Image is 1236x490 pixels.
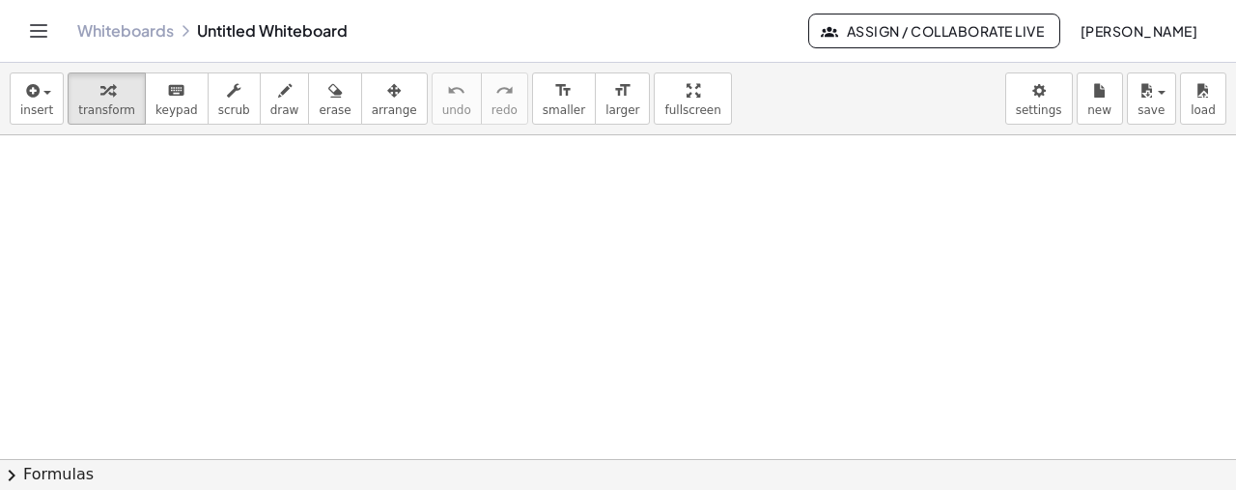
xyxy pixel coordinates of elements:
span: keypad [155,103,198,117]
span: redo [492,103,518,117]
i: undo [447,79,465,102]
i: format_size [613,79,632,102]
button: draw [260,72,310,125]
button: undoundo [432,72,482,125]
a: Whiteboards [77,21,174,41]
span: new [1087,103,1111,117]
button: Toggle navigation [23,15,54,46]
button: redoredo [481,72,528,125]
span: insert [20,103,53,117]
span: erase [319,103,351,117]
button: [PERSON_NAME] [1064,14,1213,48]
span: transform [78,103,135,117]
button: settings [1005,72,1073,125]
button: keyboardkeypad [145,72,209,125]
span: arrange [372,103,417,117]
button: insert [10,72,64,125]
i: redo [495,79,514,102]
i: format_size [554,79,573,102]
button: fullscreen [654,72,731,125]
span: larger [605,103,639,117]
button: save [1127,72,1176,125]
button: new [1077,72,1123,125]
button: format_sizesmaller [532,72,596,125]
span: undo [442,103,471,117]
span: smaller [543,103,585,117]
span: settings [1016,103,1062,117]
button: erase [308,72,361,125]
span: Assign / Collaborate Live [825,22,1044,40]
span: fullscreen [664,103,720,117]
span: [PERSON_NAME] [1080,22,1197,40]
button: format_sizelarger [595,72,650,125]
button: transform [68,72,146,125]
span: draw [270,103,299,117]
button: load [1180,72,1226,125]
span: load [1191,103,1216,117]
span: save [1138,103,1165,117]
button: scrub [208,72,261,125]
button: arrange [361,72,428,125]
i: keyboard [167,79,185,102]
span: scrub [218,103,250,117]
button: Assign / Collaborate Live [808,14,1060,48]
